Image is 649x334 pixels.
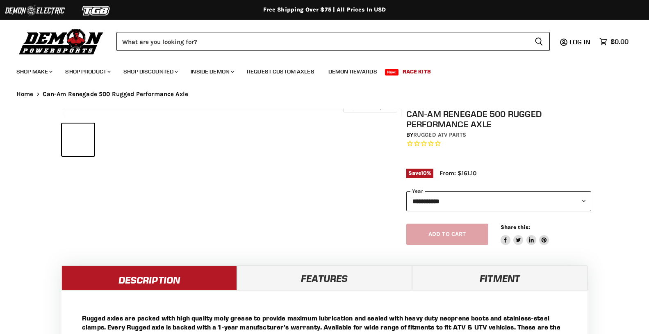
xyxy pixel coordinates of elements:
button: Can-Am Renegade 500 Rugged Performance Axle thumbnail [62,124,94,156]
a: Request Custom Axles [241,63,321,80]
a: Shop Product [59,63,116,80]
span: Log in [569,38,590,46]
form: Product [116,32,550,51]
button: Can-Am Renegade 500 Rugged Performance Axle thumbnail [166,124,199,156]
img: Demon Powersports [16,27,106,56]
span: Click to expand [347,103,393,110]
select: year [406,191,591,211]
a: Race Kits [396,63,437,80]
span: New! [385,69,399,75]
a: Fitment [412,265,588,290]
button: Search [528,32,550,51]
a: Shop Make [10,63,57,80]
div: by [406,130,591,140]
a: Features [237,265,412,290]
span: Can-Am Renegade 500 Rugged Performance Axle [43,91,188,98]
span: Save % [406,169,433,178]
aside: Share this: [501,224,549,245]
a: Description [61,265,237,290]
span: Rated 0.0 out of 5 stars 0 reviews [406,140,591,148]
button: Can-Am Renegade 500 Rugged Performance Axle thumbnail [132,124,164,156]
h1: Can-Am Renegade 500 Rugged Performance Axle [406,109,591,129]
a: $0.00 [595,36,633,48]
a: Demon Rewards [322,63,383,80]
img: Demon Electric Logo 2 [4,3,66,18]
ul: Main menu [10,60,626,80]
span: From: $161.10 [439,169,476,177]
input: Search [116,32,528,51]
span: $0.00 [610,38,629,46]
a: Shop Discounted [117,63,183,80]
img: TGB Logo 2 [66,3,127,18]
a: Rugged ATV Parts [413,131,466,138]
button: Can-Am Renegade 500 Rugged Performance Axle thumbnail [97,124,129,156]
a: Log in [566,38,595,46]
a: Home [16,91,34,98]
a: Inside Demon [184,63,239,80]
span: Share this: [501,224,530,230]
span: 10 [421,170,427,176]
